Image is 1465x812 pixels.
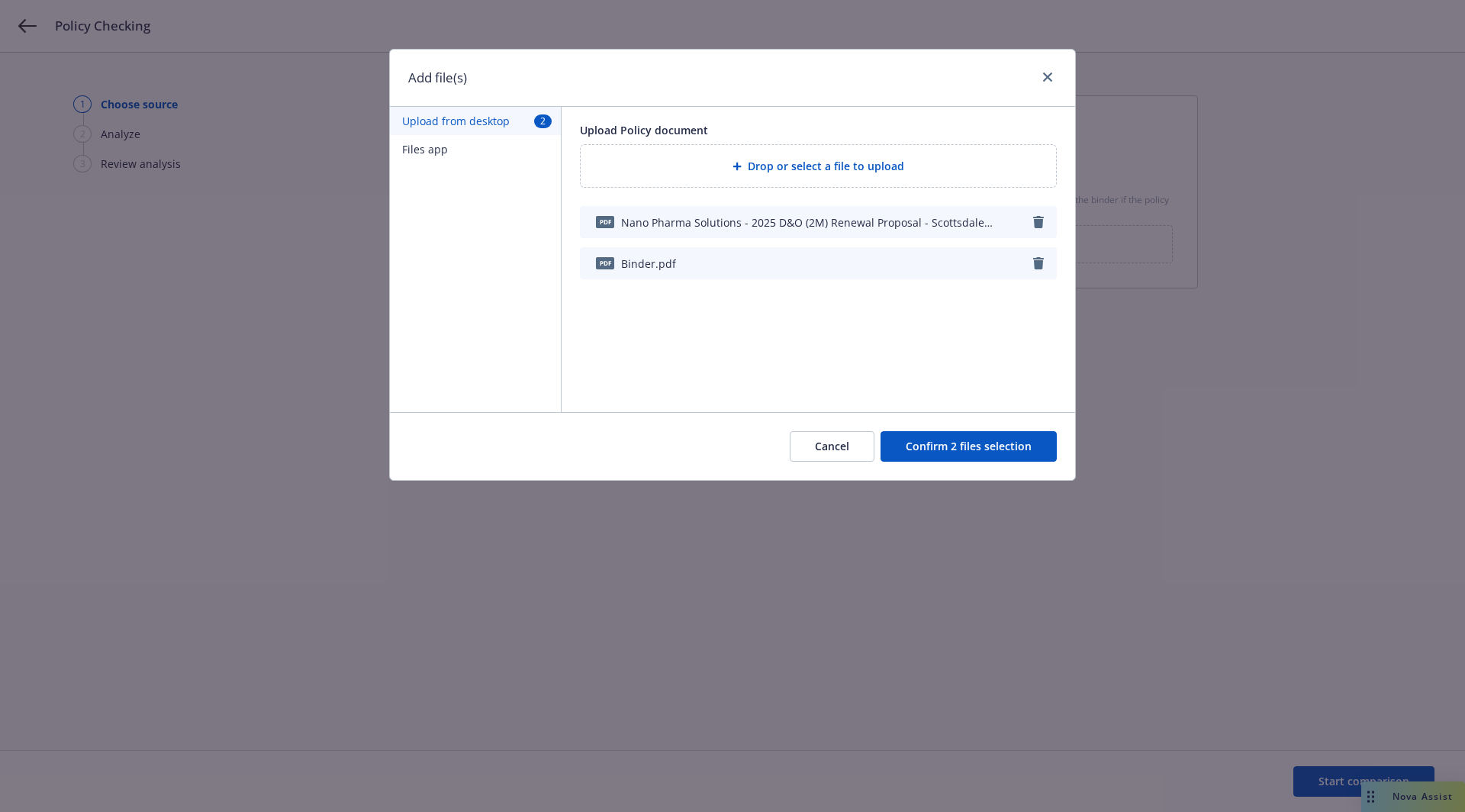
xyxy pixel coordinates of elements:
[390,107,561,135] button: Upload from desktop2
[881,431,1057,462] button: Confirm 2 files selection
[748,158,904,174] span: Drop or select a file to upload
[408,68,467,88] h1: Add file(s)
[580,122,1057,138] div: Upload Policy document
[596,257,614,269] span: pdf
[534,114,552,127] span: 2
[580,144,1057,188] div: Drop or select a file to upload
[390,135,561,163] button: Files app
[790,431,874,462] button: Cancel
[621,256,676,272] span: Binder.pdf
[596,216,614,227] span: pdf
[621,214,1030,230] span: Nano Pharma Solutions - 2025 D&O (2M) Renewal Proposal - Scottsdale [DATE].pdf
[1038,68,1057,86] a: close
